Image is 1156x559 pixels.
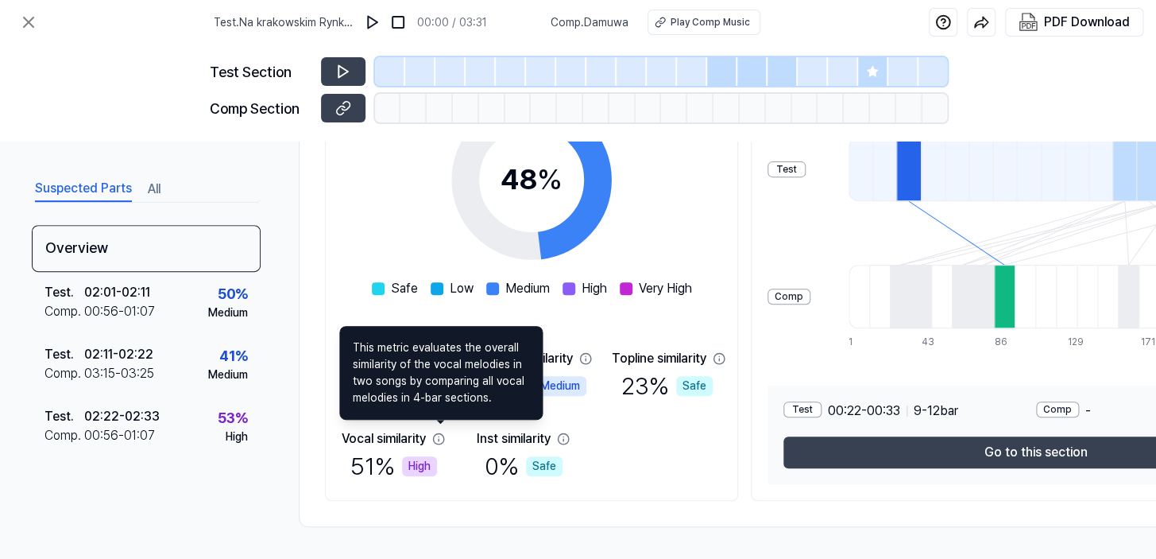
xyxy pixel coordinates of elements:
[208,305,248,321] div: Medium
[44,407,84,426] div: Test .
[973,14,989,30] img: share
[849,335,869,349] div: 1
[526,456,563,476] div: Safe
[44,345,84,364] div: Test .
[922,335,942,349] div: 43
[84,302,155,321] div: 00:56 - 01:07
[391,279,418,298] span: Safe
[218,283,248,305] div: 50 %
[1019,13,1038,32] img: PDF Download
[582,279,607,298] span: High
[767,289,810,305] div: Comp
[32,225,261,272] div: Overview
[84,407,160,426] div: 02:22 - 02:33
[1015,9,1133,36] button: PDF Download
[342,429,426,448] div: Vocal similarity
[639,279,692,298] span: Very High
[390,14,406,30] img: stop
[219,345,248,367] div: 41 %
[767,161,806,177] div: Test
[676,376,713,396] div: Safe
[417,14,487,31] div: 00:00 / 03:31
[671,15,750,29] div: Play Comp Music
[1044,12,1130,33] div: PDF Download
[353,340,529,406] span: This metric evaluates the overall similarity of the vocal melodies in two songs by comparing all ...
[218,407,248,429] div: 53 %
[537,162,563,196] span: %
[1036,402,1079,417] div: Comp
[84,364,154,383] div: 03:15 - 03:25
[935,14,951,30] img: help
[402,456,437,476] div: High
[365,14,381,30] img: play
[148,177,160,202] button: All
[350,448,437,484] div: 51 %
[44,364,84,383] div: Comp .
[44,302,84,321] div: Comp .
[210,61,311,83] div: Test Section
[783,402,822,417] div: Test
[84,345,153,364] div: 02:11 - 02:22
[450,279,474,298] span: Low
[551,14,628,31] span: Comp . Damuwa
[44,426,84,445] div: Comp .
[226,429,248,445] div: High
[828,402,900,421] span: 00:22 - 00:33
[995,335,1015,349] div: 86
[914,402,958,421] span: 9 - 12 bar
[84,426,155,445] div: 00:56 - 01:07
[477,429,551,448] div: Inst similarity
[534,376,586,396] div: Medium
[501,158,563,201] div: 48
[44,283,84,302] div: Test .
[208,367,248,383] div: Medium
[214,14,354,31] span: Test . Na krakowskim Rynku wszystkie dzwony bij (Remastered)
[210,98,311,119] div: Comp Section
[612,349,706,368] div: Topline similarity
[84,283,150,302] div: 02:01 - 02:11
[1067,335,1088,349] div: 129
[621,368,713,404] div: 23 %
[648,10,760,35] button: Play Comp Music
[35,177,132,202] button: Suspected Parts
[505,279,550,298] span: Medium
[485,448,563,484] div: 0 %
